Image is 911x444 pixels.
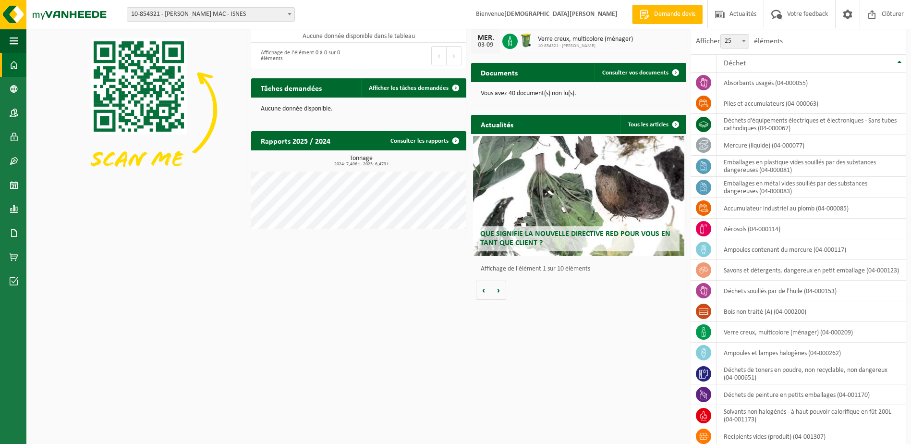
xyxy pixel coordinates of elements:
[717,384,906,405] td: déchets de peinture en petits emballages (04-001170)
[632,5,703,24] a: Demande devis
[696,37,783,45] label: Afficher éléments
[480,230,670,247] span: Que signifie la nouvelle directive RED pour vous en tant que client ?
[447,46,462,65] button: Next
[127,7,295,22] span: 10-854321 - ELIA CRÉALYS MAC - ISNES
[717,135,906,156] td: mercure (liquide) (04-000077)
[476,42,495,49] div: 03-09
[31,29,246,191] img: Download de VHEPlus App
[602,70,668,76] span: Consulter vos documents
[473,136,684,256] a: Que signifie la nouvelle directive RED pour vous en tant que client ?
[717,198,906,219] td: accumulateur industriel au plomb (04-000085)
[717,156,906,177] td: emballages en plastique vides souillés par des substances dangereuses (04-000081)
[724,60,746,67] span: Déchet
[471,115,523,134] h2: Actualités
[538,36,633,43] span: Verre creux, multicolore (ménager)
[504,11,618,18] strong: [DEMOGRAPHIC_DATA][PERSON_NAME]
[481,266,681,272] p: Affichage de l'élément 1 sur 10 éléments
[717,114,906,135] td: déchets d'équipements électriques et électroniques - Sans tubes cathodiques (04-000067)
[361,78,465,98] a: Afficher les tâches demandées
[721,35,749,48] span: 25
[717,219,906,239] td: aérosols (04-000114)
[369,85,449,91] span: Afficher les tâches demandées
[717,260,906,281] td: savons et détergents, dangereux en petit emballage (04-000123)
[251,78,331,97] h2: Tâches demandées
[717,343,906,363] td: ampoules et lampes halogènes (04-000262)
[431,46,447,65] button: Previous
[538,43,633,49] span: 10-854321 - [PERSON_NAME]
[256,45,354,66] div: Affichage de l'élément 0 à 0 sur 0 éléments
[383,131,465,150] a: Consulter les rapports
[720,34,749,49] span: 25
[518,32,534,49] img: WB-0240-HPE-GN-50
[491,281,506,300] button: Volgende
[717,301,906,322] td: bois non traité (A) (04-000200)
[256,162,466,167] span: 2024: 7,496 t - 2025: 6,479 t
[261,106,457,112] p: Aucune donnée disponible.
[251,131,340,150] h2: Rapports 2025 / 2024
[481,90,677,97] p: Vous avez 40 document(s) non lu(s).
[471,63,527,82] h2: Documents
[717,239,906,260] td: ampoules contenant du mercure (04-000117)
[717,93,906,114] td: Piles et accumulateurs (04-000063)
[620,115,685,134] a: Tous les articles
[595,63,685,82] a: Consulter vos documents
[717,322,906,343] td: verre creux, multicolore (ménager) (04-000209)
[476,281,491,300] button: Vorige
[717,177,906,198] td: emballages en métal vides souillés par des substances dangereuses (04-000083)
[476,34,495,42] div: MER.
[652,10,698,19] span: Demande devis
[256,155,466,167] h3: Tonnage
[717,73,906,93] td: absorbants usagés (04-000055)
[717,281,906,301] td: déchets souillés par de l'huile (04-000153)
[717,363,906,384] td: déchets de toners en poudre, non recyclable, non dangereux (04-000651)
[251,29,466,43] td: Aucune donnée disponible dans le tableau
[717,405,906,426] td: solvants non halogénés - à haut pouvoir calorifique en fût 200L (04-001173)
[127,8,294,21] span: 10-854321 - ELIA CRÉALYS MAC - ISNES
